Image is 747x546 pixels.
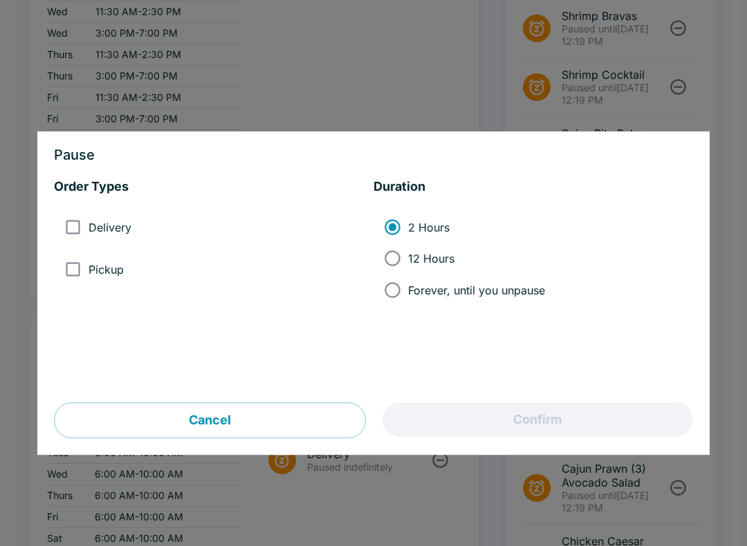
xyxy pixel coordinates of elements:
h5: Duration [373,178,693,195]
button: Cancel [54,402,366,438]
span: Forever, until you unpause [408,283,545,297]
span: Pickup [89,263,124,276]
h3: Pause [54,148,693,162]
span: 2 Hours [408,220,450,234]
span: 12 Hours [408,252,454,265]
span: Delivery [89,220,131,234]
h5: Order Types [54,178,373,195]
